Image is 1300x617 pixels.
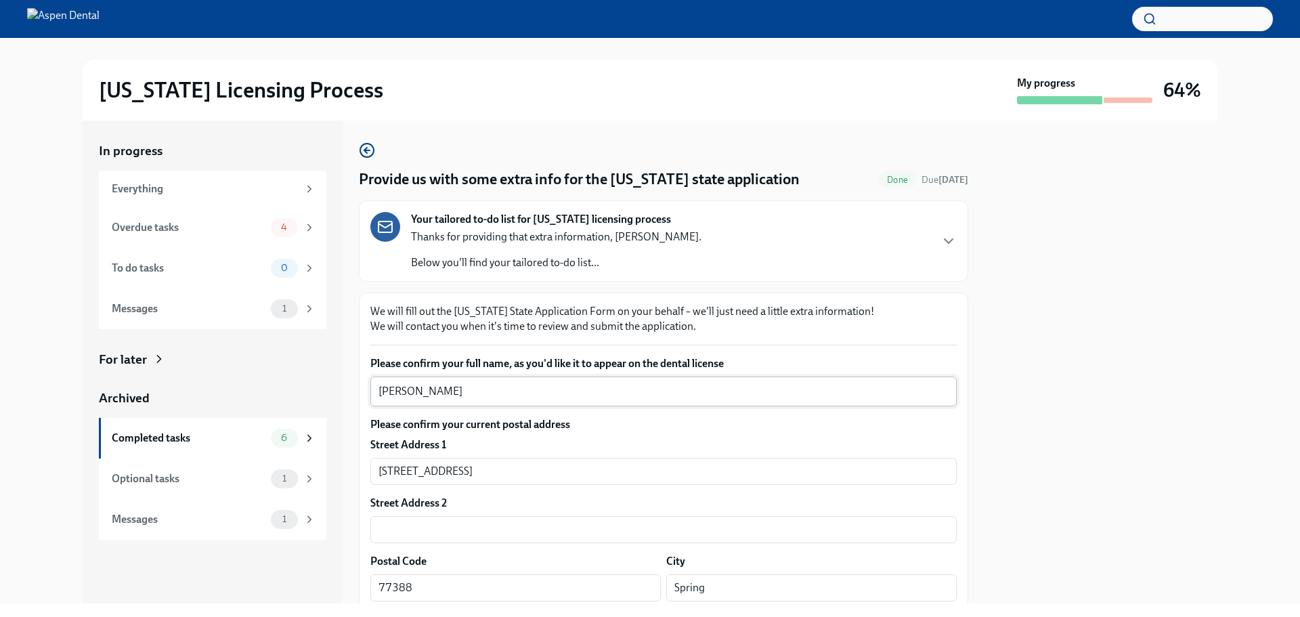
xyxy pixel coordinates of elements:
span: 1 [274,303,295,314]
span: 6 [273,433,295,443]
a: Optional tasks1 [99,459,326,499]
p: Thanks for providing that extra information, [PERSON_NAME]. [411,230,701,244]
label: Street Address 2 [370,496,447,511]
h2: [US_STATE] Licensing Process [99,77,383,104]
span: 0 [273,263,296,273]
a: Messages1 [99,289,326,329]
h3: 64% [1163,78,1201,102]
span: 1 [274,514,295,524]
span: Done [879,175,916,185]
label: City [666,554,685,569]
p: We will fill out the [US_STATE] State Application Form on your behalf – we'll just need a little ... [370,304,957,334]
span: 1 [274,473,295,484]
a: Completed tasks6 [99,418,326,459]
img: Aspen Dental [27,8,100,30]
span: Due [922,174,968,186]
div: Completed tasks [112,431,265,446]
a: Overdue tasks4 [99,207,326,248]
label: Please confirm your full name, as you'd like it to appear on the dental license [370,356,957,371]
span: 4 [273,222,295,232]
div: Messages [112,301,265,316]
strong: [DATE] [938,174,968,186]
textarea: [PERSON_NAME] [378,383,949,400]
div: Messages [112,512,265,527]
div: Overdue tasks [112,220,265,235]
a: For later [99,351,326,368]
div: Optional tasks [112,471,265,486]
h4: Provide us with some extra info for the [US_STATE] state application [359,169,800,190]
p: Below you'll find your tailored to-do list... [411,255,701,270]
div: For later [99,351,147,368]
div: Everything [112,182,298,196]
strong: My progress [1017,76,1075,91]
a: Everything [99,171,326,207]
a: In progress [99,142,326,160]
a: Messages1 [99,499,326,540]
strong: Your tailored to-do list for [US_STATE] licensing process [411,212,671,227]
span: January 7th, 2025 10:00 [922,173,968,186]
a: Archived [99,389,326,407]
label: Postal Code [370,554,427,569]
a: To do tasks0 [99,248,326,289]
label: Please confirm your current postal address [370,417,957,432]
label: Street Address 1 [370,438,446,452]
div: To do tasks [112,261,265,276]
